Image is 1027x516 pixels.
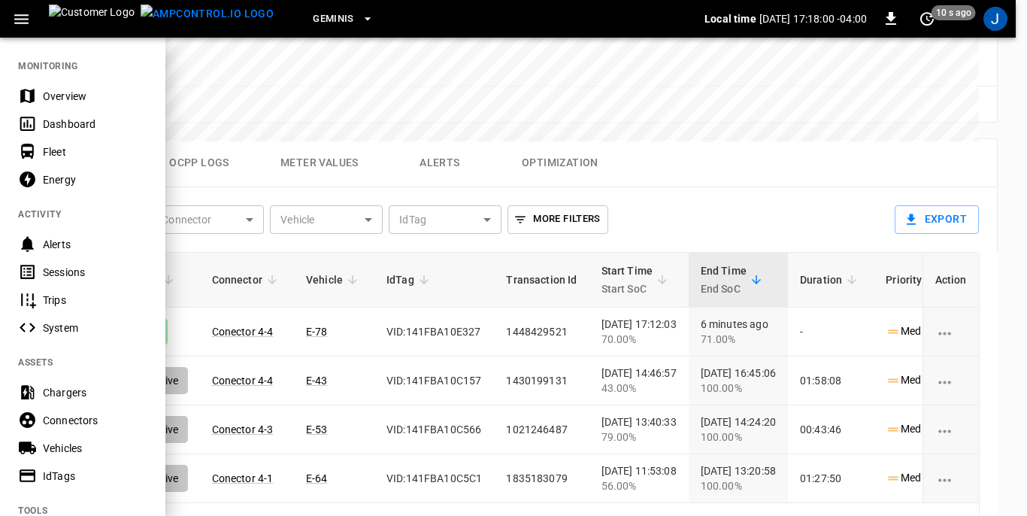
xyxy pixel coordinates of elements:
p: [DATE] 17:18:00 -04:00 [759,11,867,26]
span: Geminis [313,11,354,28]
div: Chargers [43,385,147,400]
div: profile-icon [983,7,1007,31]
div: System [43,320,147,335]
div: Sessions [43,265,147,280]
span: 10 s ago [932,5,976,20]
img: ampcontrol.io logo [141,5,274,23]
div: Alerts [43,237,147,252]
div: Vehicles [43,441,147,456]
div: Dashboard [43,117,147,132]
button: set refresh interval [915,7,939,31]
div: IdTags [43,469,147,484]
img: Customer Logo [49,5,135,33]
div: Fleet [43,144,147,159]
div: Trips [43,293,147,308]
div: Connectors [43,413,147,428]
p: Local time [704,11,756,26]
div: Energy [43,172,147,187]
div: Overview [43,89,147,104]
